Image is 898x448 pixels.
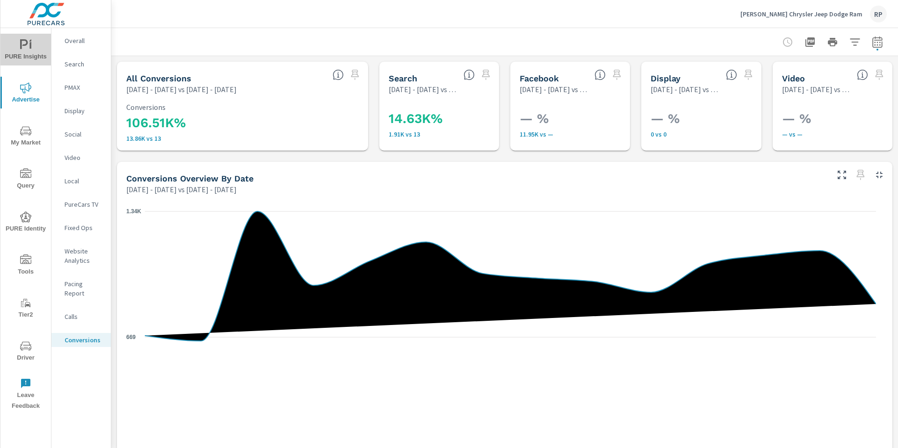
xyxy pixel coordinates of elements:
button: Select Date Range [868,33,887,51]
text: 1.34K [126,208,141,215]
h3: 14.63K% [389,111,512,127]
div: Conversions [51,333,111,347]
span: Leave Feedback [3,378,48,412]
h3: — % [651,111,774,127]
p: Conversions [126,103,359,111]
button: Make Fullscreen [834,167,849,182]
div: Local [51,174,111,188]
h5: Facebook [520,73,559,83]
div: Pacing Report [51,277,111,300]
p: Fixed Ops [65,223,103,232]
span: Select a preset date range to save this widget [853,167,868,182]
h5: Search [389,73,417,83]
p: 13,859 vs 13 [126,135,359,142]
span: PURE Identity [3,211,48,234]
button: Minimize Widget [872,167,887,182]
p: 11.95K vs — [520,130,643,138]
div: Overall [51,34,111,48]
span: Tools [3,254,48,277]
p: PMAX [65,83,103,92]
span: Tier2 [3,297,48,320]
p: Calls [65,312,103,321]
span: Video Conversions include Actions, Leads and Unmapped Conversions [857,69,868,80]
div: Video [51,151,111,165]
p: [DATE] - [DATE] vs [DATE] - [DATE] [126,84,237,95]
div: PMAX [51,80,111,94]
span: My Market [3,125,48,148]
span: Select a preset date range to save this widget [741,67,756,82]
span: Search Conversions include Actions, Leads and Unmapped Conversions. [463,69,475,80]
p: [DATE] - [DATE] vs [DATE] - [DATE] [389,84,456,95]
p: Pacing Report [65,279,103,298]
h5: Display [651,73,681,83]
h3: — % [520,111,643,127]
div: PureCars TV [51,197,111,211]
p: Search [65,59,103,69]
div: Search [51,57,111,71]
p: Overall [65,36,103,45]
p: Video [65,153,103,162]
p: Social [65,130,103,139]
span: All conversions reported from Facebook with duplicates filtered out [594,69,606,80]
span: Display Conversions include Actions, Leads and Unmapped Conversions [726,69,737,80]
span: Select a preset date range to save this widget [872,67,887,82]
p: [DATE] - [DATE] vs [DATE] - [DATE] [651,84,718,95]
span: All Conversions include Actions, Leads and Unmapped Conversions [333,69,344,80]
div: Fixed Ops [51,221,111,235]
p: Display [65,106,103,116]
p: Conversions [65,335,103,345]
h3: 106.51K% [126,115,359,131]
p: [PERSON_NAME] Chrysler Jeep Dodge Ram [740,10,862,18]
p: 0 vs 0 [651,130,774,138]
div: Display [51,104,111,118]
h5: Conversions Overview By Date [126,173,253,183]
span: Select a preset date range to save this widget [348,67,362,82]
span: Select a preset date range to save this widget [609,67,624,82]
div: nav menu [0,28,51,415]
p: Local [65,176,103,186]
span: Select a preset date range to save this widget [478,67,493,82]
span: Query [3,168,48,191]
h5: Video [782,73,805,83]
button: Apply Filters [846,33,864,51]
p: 1,914 vs 13 [389,130,512,138]
span: Advertise [3,82,48,105]
div: RP [870,6,887,22]
span: PURE Insights [3,39,48,62]
div: Social [51,127,111,141]
p: PureCars TV [65,200,103,209]
text: 669 [126,334,136,340]
span: Driver [3,340,48,363]
div: Website Analytics [51,244,111,267]
h5: All Conversions [126,73,191,83]
div: Calls [51,310,111,324]
p: [DATE] - [DATE] vs [DATE] - [DATE] [126,184,237,195]
p: Website Analytics [65,246,103,265]
p: [DATE] - [DATE] vs [DATE] - [DATE] [782,84,849,95]
button: Print Report [823,33,842,51]
button: "Export Report to PDF" [801,33,819,51]
p: [DATE] - [DATE] vs [DATE] - [DATE] [520,84,587,95]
